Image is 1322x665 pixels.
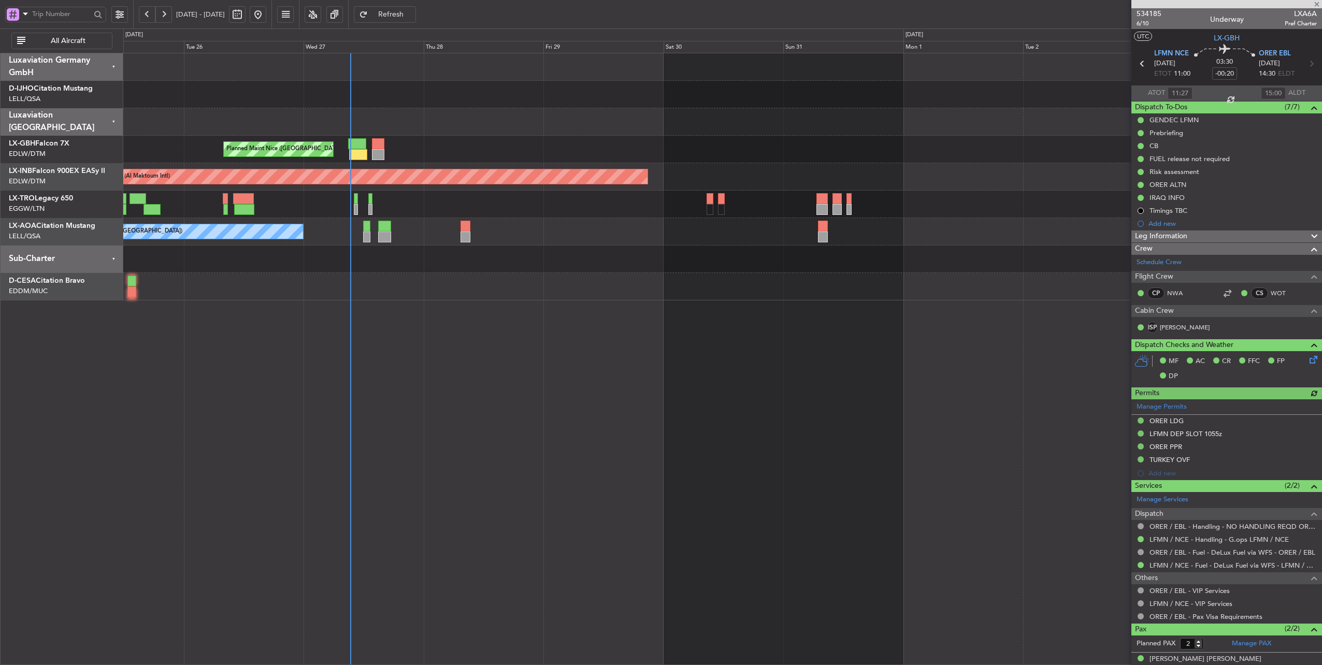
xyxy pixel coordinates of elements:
div: IRAQ INFO [1149,193,1185,202]
a: ORER / EBL - Pax Visa Requirements [1149,612,1262,621]
a: D-CESACitation Bravo [9,277,85,284]
span: LX-INB [9,167,32,175]
span: Pax [1135,624,1146,635]
span: LXA6A [1285,8,1317,19]
a: ORER / EBL - Fuel - DeLux Fuel via WFS - ORER / EBL [1149,548,1315,557]
div: Underway [1210,14,1244,25]
span: LFMN NCE [1154,49,1189,59]
span: ATOT [1148,88,1165,98]
span: D-IJHO [9,85,34,92]
div: ISP [1147,322,1157,333]
span: [DATE] [1259,59,1280,69]
span: ETOT [1154,69,1171,79]
span: All Aircraft [27,37,109,45]
a: ORER / EBL - Handling - NO HANDLING REQD ORER/EBL [1149,522,1317,531]
span: ALDT [1288,88,1305,98]
span: (2/2) [1285,623,1300,634]
button: Refresh [354,6,416,23]
a: D-IJHOCitation Mustang [9,85,93,92]
a: LELL/QSA [9,94,40,104]
span: 534185 [1137,8,1161,19]
a: Schedule Crew [1137,257,1182,268]
a: LX-INBFalcon 900EX EASy II [9,167,105,175]
a: EDLW/DTM [9,149,46,158]
a: Manage Services [1137,495,1188,505]
a: LELL/QSA [9,232,40,241]
div: Timings TBC [1149,206,1187,215]
span: D-CESA [9,277,36,284]
a: ORER / EBL - VIP Services [1149,586,1230,595]
label: Planned PAX [1137,639,1175,649]
a: Manage PAX [1232,639,1271,649]
span: Dispatch To-Dos [1135,102,1187,113]
button: UTC [1134,32,1152,41]
div: Mon 1 [903,41,1023,53]
div: No Crew Barcelona ([GEOGRAPHIC_DATA]) [67,224,182,239]
span: Cabin Crew [1135,305,1174,317]
span: Flight Crew [1135,271,1173,283]
div: CP [1147,287,1165,299]
div: CS [1251,287,1268,299]
button: All Aircraft [11,33,112,49]
span: LX-GBH [9,140,35,147]
div: ORER ALTN [1149,180,1186,189]
span: 14:30 [1259,69,1275,79]
span: FFC [1248,356,1260,367]
span: LX-AOA [9,222,36,229]
span: Dispatch Checks and Weather [1135,339,1233,351]
span: [DATE] [1154,59,1175,69]
span: 11:00 [1174,69,1190,79]
span: Pref Charter [1285,19,1317,28]
span: (7/7) [1285,102,1300,112]
a: LX-GBHFalcon 7X [9,140,69,147]
a: LFMN / NCE - VIP Services [1149,599,1232,608]
a: LFMN / NCE - Handling - G.ops LFMN / NCE [1149,535,1289,544]
span: LX-TRO [9,195,35,202]
span: [DATE] - [DATE] [176,10,225,19]
span: 6/10 [1137,19,1161,28]
a: [PERSON_NAME] [1160,323,1210,332]
span: ELDT [1278,69,1295,79]
div: Add new [1148,219,1317,228]
div: Tue 26 [184,41,304,53]
div: Prebriefing [1149,128,1183,137]
span: Services [1135,480,1162,492]
a: EDLW/DTM [9,177,46,186]
div: [DATE] [906,31,923,39]
span: Others [1135,572,1158,584]
div: Fri 29 [543,41,663,53]
span: MF [1169,356,1179,367]
a: WOT [1271,288,1294,298]
div: Sun 31 [783,41,903,53]
span: Refresh [370,11,412,18]
span: Dispatch [1135,508,1163,520]
div: Mon 25 [64,41,184,53]
span: FP [1277,356,1285,367]
a: LX-TROLegacy 650 [9,195,73,202]
a: LFMN / NCE - Fuel - DeLux Fuel via WFS - LFMN / NCE [1149,561,1317,570]
div: CB [1149,141,1158,150]
div: [PERSON_NAME] [PERSON_NAME] [1149,654,1261,664]
span: 03:30 [1216,57,1233,67]
div: GENDEC LFMN [1149,115,1199,124]
div: Wed 27 [304,41,423,53]
span: Crew [1135,243,1153,255]
a: NWA [1167,288,1190,298]
div: Thu 28 [424,41,543,53]
div: Planned Maint Nice ([GEOGRAPHIC_DATA]) [226,141,342,157]
div: [DATE] [125,31,143,39]
span: Leg Information [1135,230,1187,242]
a: EDDM/MUC [9,286,48,296]
span: DP [1169,371,1178,382]
a: LX-AOACitation Mustang [9,222,95,229]
input: Trip Number [32,6,91,22]
div: Tue 2 [1023,41,1143,53]
span: CR [1222,356,1231,367]
div: Risk assessment [1149,167,1199,176]
div: FUEL release not required [1149,154,1230,163]
span: LX-GBH [1214,33,1240,44]
span: (2/2) [1285,480,1300,491]
div: Sat 30 [664,41,783,53]
span: ORER EBL [1259,49,1291,59]
a: EGGW/LTN [9,204,45,213]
